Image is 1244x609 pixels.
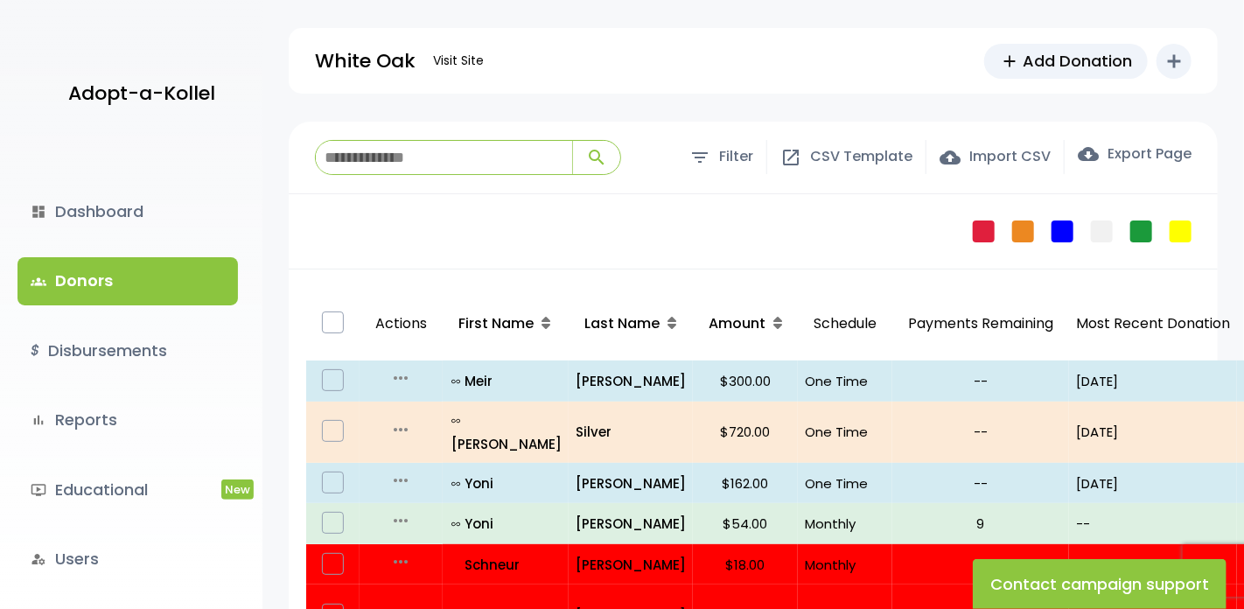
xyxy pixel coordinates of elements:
span: open_in_new [780,147,801,168]
p: One Time [805,420,885,444]
a: Schneur [451,553,562,577]
span: Add Donation [1023,49,1132,73]
p: $720.00 [700,420,791,444]
button: search [572,141,620,174]
p: Actions [367,294,436,354]
a: Silver [576,420,686,444]
span: add [1000,52,1019,71]
p: One Time [805,369,885,393]
i: more_horiz [391,470,412,491]
i: more_horiz [391,419,412,440]
i: $ [31,339,39,364]
p: White Oak [315,44,416,79]
p: Monthly [805,512,885,535]
p: Most Recent Donation [1076,311,1230,337]
a: dashboardDashboard [17,188,238,235]
a: manage_accountsUsers [17,535,238,583]
a: [PERSON_NAME] [576,553,686,577]
p: Yoni [451,512,562,535]
i: all_inclusive [451,479,465,488]
p: -- [1076,512,1230,535]
p: 10 [899,553,1062,577]
a: [PERSON_NAME] [576,512,686,535]
p: -- [899,472,1062,495]
p: [DATE] [1076,472,1230,495]
a: Visit Site [424,44,493,78]
p: Meir [451,369,562,393]
p: Adopt-a-Kollel [68,76,215,111]
a: all_inclusiveYoni [451,472,562,495]
i: dashboard [31,204,46,220]
span: search [586,147,607,168]
label: Export Page [1078,143,1192,164]
p: $162.00 [700,472,791,495]
i: more_horiz [391,551,412,572]
p: 9 [899,512,1062,535]
p: [PERSON_NAME] [451,409,562,456]
span: New [221,479,254,500]
span: First Name [458,313,534,333]
p: $54.00 [700,512,791,535]
span: cloud_upload [940,147,961,168]
a: all_inclusiveMeir [451,369,562,393]
button: Contact campaign support [973,559,1227,609]
i: more_horiz [391,510,412,531]
p: $18.00 [700,553,791,577]
a: [PERSON_NAME] [576,472,686,495]
span: Last Name [584,313,660,333]
p: -- [899,369,1062,393]
p: Yoni [451,472,562,495]
p: -- [1076,553,1230,577]
p: One Time [805,472,885,495]
i: ondemand_video [31,482,46,498]
button: add [1157,44,1192,79]
a: all_inclusiveYoni [451,512,562,535]
i: all_inclusive [451,520,465,528]
i: all_inclusive [451,416,465,425]
a: [PERSON_NAME] [576,369,686,393]
p: [DATE] [1076,420,1230,444]
a: $Disbursements [17,327,238,374]
a: all_inclusive[PERSON_NAME] [451,409,562,456]
a: Adopt-a-Kollel [59,51,215,136]
a: groupsDonors [17,257,238,304]
p: $300.00 [700,369,791,393]
a: bar_chartReports [17,396,238,444]
span: CSV Template [810,144,912,170]
p: [DATE] [1076,369,1230,393]
i: manage_accounts [31,551,46,567]
p: Schedule [805,294,885,354]
i: more_horiz [391,367,412,388]
span: Amount [709,313,765,333]
i: all_inclusive [451,377,465,386]
span: Import CSV [969,144,1051,170]
i: add [1164,51,1185,72]
span: Filter [719,144,753,170]
a: addAdd Donation [984,44,1148,79]
a: ondemand_videoEducationalNew [17,466,238,514]
span: cloud_download [1078,143,1099,164]
p: Monthly [805,553,885,577]
span: groups [31,274,46,290]
span: filter_list [689,147,710,168]
p: -- [899,420,1062,444]
i: bar_chart [31,412,46,428]
p: Payments Remaining [899,294,1062,354]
